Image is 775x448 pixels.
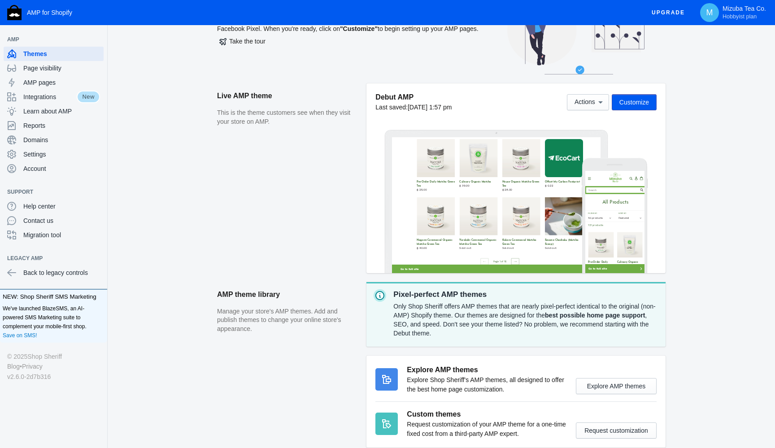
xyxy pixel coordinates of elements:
a: Themes [4,47,104,61]
p: Mizuba Tea Co. [723,5,766,20]
div: Last saved: [375,103,452,112]
span: 121 products [10,157,54,165]
h2: AMP theme library [217,282,357,307]
iframe: Drift Widget Chat Controller [730,403,764,437]
p: Request customization of your AMP theme for a one-time fixed cost from a third-party AMP expert. [407,420,567,439]
span: Legacy AMP [7,254,91,263]
strong: best possible home page support [545,312,645,319]
h3: Custom themes [407,409,567,420]
p: Tracking, UTM, and Analytics on AMP [97,325,175,342]
iframe: Drift Widget Chat Window [590,139,770,409]
a: Save on SMS! [3,331,37,340]
span: Hobbyist plan [723,13,757,20]
span: Contact us [23,216,100,225]
span: Account [23,164,100,173]
div: Only Shop Sheriff offers AMP themes that are nearly pixel-perfect identical to the original (non-... [393,300,658,339]
h2: Live AMP theme [217,83,357,109]
button: Customize [612,94,657,110]
span: Support [7,187,91,196]
h2: Getting Started [4,113,82,120]
span: Back to legacy controls [23,268,100,277]
p: Pixel-perfect AMP themes [393,289,658,300]
p: All the most common questions about AMP for Shopify [97,236,175,262]
span: Themes [23,49,100,58]
img: Shop Sheriff Logo [7,5,22,20]
a: Back to legacy controls [4,265,104,280]
a: AMP pages [4,75,104,90]
img: image [72,7,108,35]
div: v2.6.0-2d7b316 [7,372,100,382]
span: Domains [23,135,100,144]
button: Explore AMP themes [576,378,657,394]
b: "Customize" [340,25,378,32]
span: Reports [23,121,100,130]
a: Settings [4,147,104,161]
li: Page 1 of 16 [286,362,348,373]
span: Go to full site [10,283,158,295]
div: © 2025 [7,352,100,361]
span: [DATE] 1:57 pm [408,104,452,111]
h2: Custom Domains [4,315,82,322]
span: Migration tool [23,231,100,239]
h5: Debut AMP [375,92,452,102]
button: Take the tour [217,33,268,49]
img: logo-long_333x28.png [4,7,79,13]
span: Upgrade [652,4,685,21]
h3: Explore AMP themes [407,365,567,375]
span: Help center [23,202,100,211]
button: Add a sales channel [91,38,105,41]
h2: Analytics [97,315,175,322]
a: Help center [4,7,79,13]
span: Take the tour [219,38,266,45]
h3: How to use AMP for Shopify [4,68,175,74]
a: Account [4,161,104,176]
p: Using AMP with Google Shopping, Google Adwords, and even Facebook ads [4,406,82,432]
button: Actions [567,94,609,110]
span: Customize [619,99,649,106]
a: Contact us [4,213,104,228]
button: Add a sales channel [91,257,105,260]
h1: AMP [4,52,175,64]
p: Explore Shop Sheriff's AMP themes, all designed to offer the best home page customization. [407,375,567,394]
span: M [705,8,714,17]
p: Add product reviews to AMP pages on Shopify [4,228,82,245]
span: AMP for Shopify [27,9,72,16]
span: New [77,91,100,103]
button: Menu [6,14,21,31]
a: Analytics Tracking, UTM, and Analytics on AMP [93,287,179,359]
img: Laptop frame [384,130,608,273]
input: Search [4,49,176,66]
span: Page visibility [23,64,100,73]
a: Reports [4,118,104,133]
h2: Frequently Asked Questions [97,218,175,233]
h2: Product Reviews [4,218,82,226]
a: Learn about AMP [4,104,104,118]
span: AMP [7,35,91,44]
p: Getting started with AMP for Shopify [4,123,82,140]
span: Go to full site [25,383,598,395]
a: Privacy [22,361,43,371]
a: Page visibility [4,61,104,75]
a: image [72,7,108,39]
h2: Installation Troubleshooting [97,113,175,128]
button: Request customization [576,422,657,439]
span: Learn about AMP [23,107,100,116]
a: Frequently Asked Questions All the most common questions about AMP for Shopify [93,190,179,278]
h2: SEMrush & Other Audit Tools [97,396,175,411]
a: Shop Sheriff [27,352,62,361]
span: Integrations [23,92,77,101]
input: Search the Knowledge Base [4,21,175,39]
h2: Using AMP in Ads [4,396,82,403]
div: • [7,361,100,371]
p: This is the theme customers see when they visit your store on AMP. [217,109,357,126]
label: Filter by [10,122,81,130]
label: Sort by [99,122,170,130]
a: IntegrationsNew [4,90,104,104]
button: Add a sales channel [91,190,105,194]
p: Help troubleshooting common issues when setting up AMP pages on Shopify [97,130,175,165]
span: All Products [52,87,129,101]
a: Blog [7,361,20,371]
img: Mobile frame [582,158,648,273]
button: Upgrade [644,4,692,21]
